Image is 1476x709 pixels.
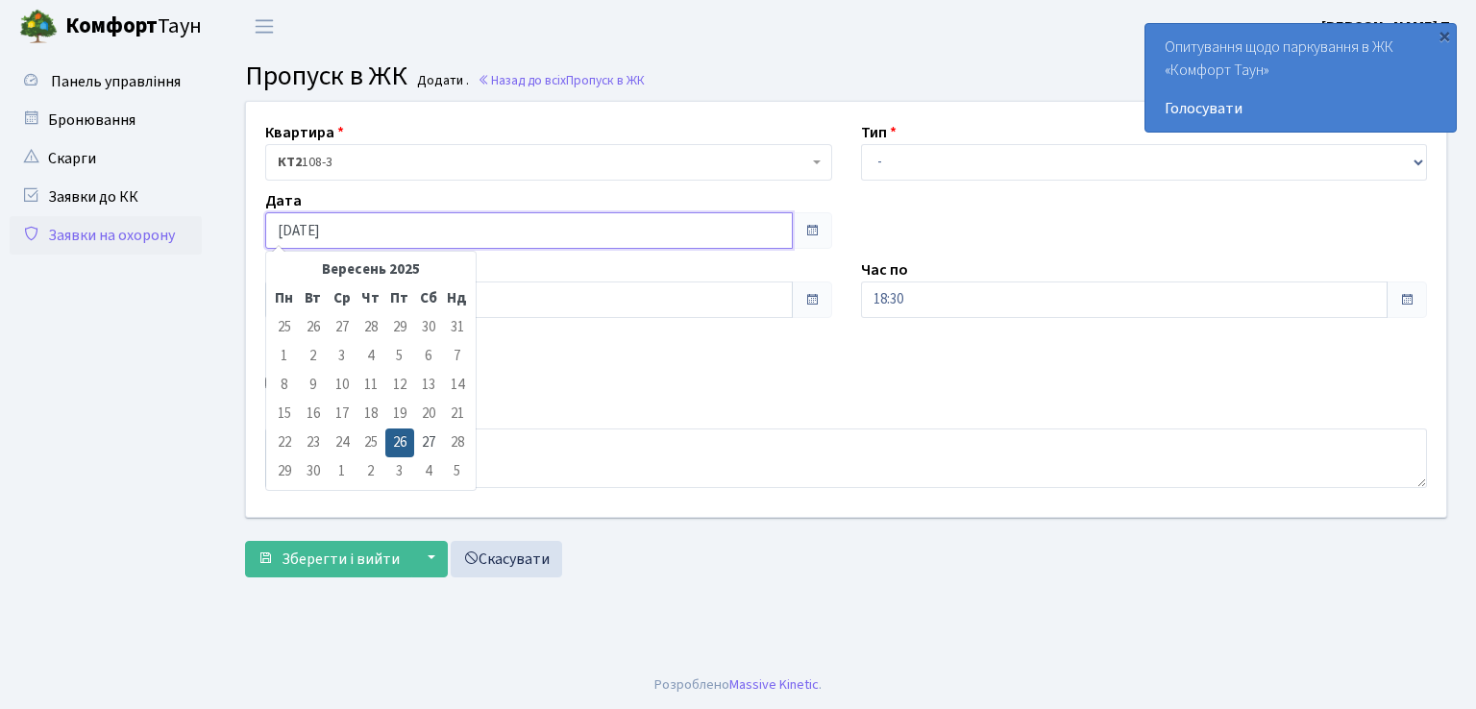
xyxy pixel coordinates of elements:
[10,178,202,216] a: Заявки до КК
[270,457,299,486] td: 29
[443,428,472,457] td: 28
[1165,97,1437,120] a: Голосувати
[385,284,414,313] th: Пт
[282,549,400,570] span: Зберегти і вийти
[357,428,385,457] td: 25
[245,57,407,95] span: Пропуск в ЖК
[729,674,819,695] a: Massive Kinetic
[414,400,443,428] td: 20
[299,457,328,486] td: 30
[357,313,385,342] td: 28
[328,284,357,313] th: Ср
[414,457,443,486] td: 4
[861,258,908,281] label: Час по
[299,428,328,457] td: 23
[270,342,299,371] td: 1
[357,371,385,400] td: 11
[299,256,443,284] th: Вересень 2025
[328,428,357,457] td: 24
[328,371,357,400] td: 10
[270,284,299,313] th: Пн
[51,71,181,92] span: Панель управління
[443,342,472,371] td: 7
[19,8,58,46] img: logo.png
[10,101,202,139] a: Бронювання
[443,371,472,400] td: 14
[478,71,645,89] a: Назад до всіхПропуск в ЖК
[299,284,328,313] th: Вт
[357,342,385,371] td: 4
[278,153,808,172] span: <b>КТ2</b>&nbsp;&nbsp;&nbsp;108-3
[299,342,328,371] td: 2
[385,371,414,400] td: 12
[270,400,299,428] td: 15
[566,71,645,89] span: Пропуск в ЖК
[451,541,562,577] a: Скасувати
[443,457,472,486] td: 5
[270,428,299,457] td: 22
[385,400,414,428] td: 19
[357,284,385,313] th: Чт
[10,216,202,255] a: Заявки на охорону
[10,62,202,101] a: Панель управління
[385,428,414,457] td: 26
[861,121,897,144] label: Тип
[443,400,472,428] td: 21
[414,371,443,400] td: 13
[299,313,328,342] td: 26
[328,313,357,342] td: 27
[443,284,472,313] th: Нд
[299,371,328,400] td: 9
[357,457,385,486] td: 2
[270,371,299,400] td: 8
[299,400,328,428] td: 16
[265,144,832,181] span: <b>КТ2</b>&nbsp;&nbsp;&nbsp;108-3
[357,400,385,428] td: 18
[270,313,299,342] td: 25
[245,541,412,577] button: Зберегти і вийти
[1435,26,1454,45] div: ×
[65,11,202,43] span: Таун
[385,313,414,342] td: 29
[265,121,344,144] label: Квартира
[328,342,357,371] td: 3
[414,284,443,313] th: Сб
[413,73,469,89] small: Додати .
[414,342,443,371] td: 6
[328,400,357,428] td: 17
[1321,15,1453,38] a: [PERSON_NAME] Т.
[414,428,443,457] td: 27
[443,313,472,342] td: 31
[65,11,158,41] b: Комфорт
[1145,24,1456,132] div: Опитування щодо паркування в ЖК «Комфорт Таун»
[654,674,822,696] div: Розроблено .
[1321,16,1453,37] b: [PERSON_NAME] Т.
[328,457,357,486] td: 1
[385,457,414,486] td: 3
[414,313,443,342] td: 30
[240,11,288,42] button: Переключити навігацію
[278,153,302,172] b: КТ2
[385,342,414,371] td: 5
[265,189,302,212] label: Дата
[10,139,202,178] a: Скарги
